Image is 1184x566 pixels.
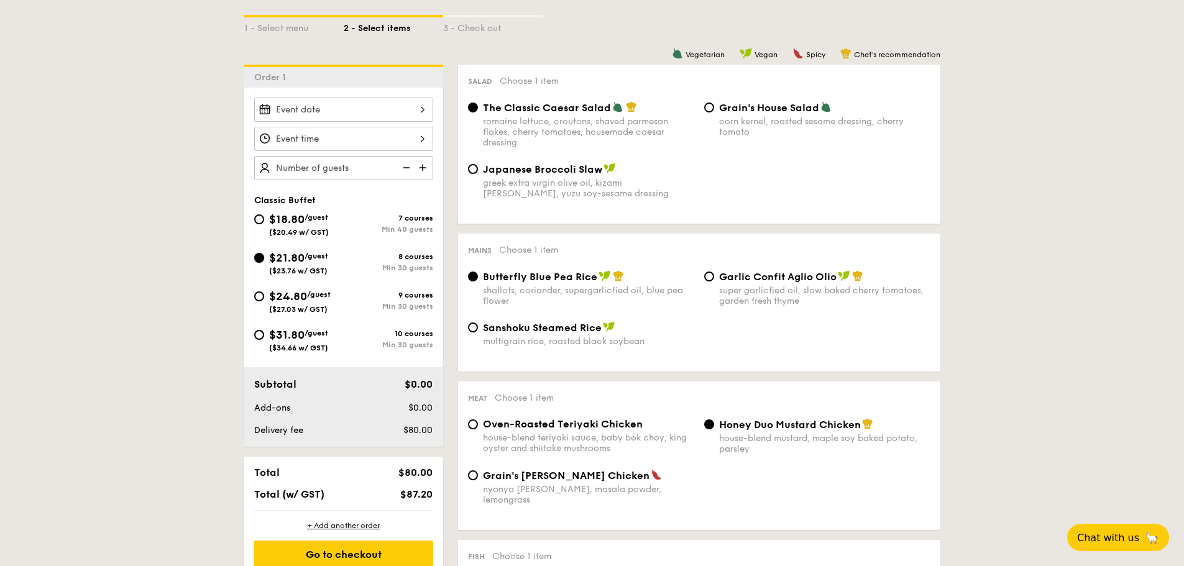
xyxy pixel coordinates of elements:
[443,17,543,35] div: 3 - Check out
[500,76,559,86] span: Choose 1 item
[719,116,930,137] div: corn kernel, roasted sesame dressing, cherry tomato
[704,272,714,281] input: Garlic Confit Aglio Oliosuper garlicfied oil, slow baked cherry tomatoes, garden fresh thyme
[254,156,433,180] input: Number of guests
[254,330,264,340] input: $31.80/guest($34.66 w/ GST)10 coursesMin 30 guests
[651,469,662,480] img: icon-spicy.37a8142b.svg
[468,419,478,429] input: Oven-Roasted Teriyaki Chickenhouse-blend teriyaki sauce, baby bok choy, king oyster and shiitake ...
[269,328,305,342] span: $31.80
[254,521,433,531] div: + Add another order
[344,263,433,272] div: Min 30 guests
[254,195,316,206] span: Classic Buffet
[862,418,873,429] img: icon-chef-hat.a58ddaea.svg
[468,470,478,480] input: Grain's [PERSON_NAME] Chickennyonya [PERSON_NAME], masala powder, lemongrass
[719,102,819,114] span: Grain's House Salad
[344,252,433,261] div: 8 courses
[344,340,433,349] div: Min 30 guests
[269,251,305,265] span: $21.80
[755,50,778,59] span: Vegan
[1067,524,1169,551] button: Chat with us🦙
[483,418,643,430] span: Oven-Roasted Teriyaki Chicken
[483,102,611,114] span: The Classic Caesar Salad
[704,419,714,429] input: Honey Duo Mustard Chickenhouse-blend mustard, maple soy baked potato, parsley
[415,156,433,180] img: icon-add.58712e84.svg
[719,285,930,306] div: super garlicfied oil, slow baked cherry tomatoes, garden fresh thyme
[269,267,328,275] span: ($23.76 w/ GST)
[854,50,940,59] span: Chef's recommendation
[483,336,694,347] div: multigrain rice, roasted black soybean
[269,290,307,303] span: $24.80
[492,551,551,562] span: Choose 1 item
[603,321,615,332] img: icon-vegan.f8ff3823.svg
[244,17,344,35] div: 1 - Select menu
[840,48,851,59] img: icon-chef-hat.a58ddaea.svg
[603,163,616,174] img: icon-vegan.f8ff3823.svg
[672,48,683,59] img: icon-vegetarian.fe4039eb.svg
[305,252,328,260] span: /guest
[254,214,264,224] input: $18.80/guest($20.49 w/ GST)7 coursesMin 40 guests
[305,329,328,337] span: /guest
[269,212,305,226] span: $18.80
[1077,532,1139,544] span: Chat with us
[405,378,433,390] span: $0.00
[408,403,433,413] span: $0.00
[719,433,930,454] div: house-blend mustard, maple soy baked potato, parsley
[344,291,433,299] div: 9 courses
[400,488,433,500] span: $87.20
[254,467,280,478] span: Total
[269,228,329,237] span: ($20.49 w/ GST)
[254,253,264,263] input: $21.80/guest($23.76 w/ GST)8 coursesMin 30 guests
[468,272,478,281] input: Butterfly Blue Pea Riceshallots, coriander, supergarlicfied oil, blue pea flower
[344,17,443,35] div: 2 - Select items
[254,378,296,390] span: Subtotal
[269,344,328,352] span: ($34.66 w/ GST)
[483,432,694,454] div: house-blend teriyaki sauce, baby bok choy, king oyster and shiitake mushrooms
[307,290,331,299] span: /guest
[344,214,433,222] div: 7 courses
[483,116,694,148] div: romaine lettuce, croutons, shaved parmesan flakes, cherry tomatoes, housemade caesar dressing
[468,552,485,561] span: Fish
[1144,531,1159,545] span: 🦙
[483,484,694,505] div: nyonya [PERSON_NAME], masala powder, lemongrass
[398,467,433,478] span: $80.00
[344,329,433,338] div: 10 courses
[740,48,752,59] img: icon-vegan.f8ff3823.svg
[468,246,492,255] span: Mains
[468,394,487,403] span: Meat
[396,156,415,180] img: icon-reduce.1d2dbef1.svg
[254,291,264,301] input: $24.80/guest($27.03 w/ GST)9 coursesMin 30 guests
[403,425,433,436] span: $80.00
[483,178,694,199] div: greek extra virgin olive oil, kizami [PERSON_NAME], yuzu soy-sesame dressing
[599,270,611,281] img: icon-vegan.f8ff3823.svg
[499,245,558,255] span: Choose 1 item
[254,98,433,122] input: Event date
[269,305,328,314] span: ($27.03 w/ GST)
[820,101,832,112] img: icon-vegetarian.fe4039eb.svg
[852,270,863,281] img: icon-chef-hat.a58ddaea.svg
[305,213,328,222] span: /guest
[626,101,637,112] img: icon-chef-hat.a58ddaea.svg
[468,103,478,112] input: The Classic Caesar Saladromaine lettuce, croutons, shaved parmesan flakes, cherry tomatoes, house...
[254,425,303,436] span: Delivery fee
[613,270,624,281] img: icon-chef-hat.a58ddaea.svg
[483,285,694,306] div: shallots, coriander, supergarlicfied oil, blue pea flower
[483,470,649,482] span: Grain's [PERSON_NAME] Chicken
[468,164,478,174] input: Japanese Broccoli Slawgreek extra virgin olive oil, kizami [PERSON_NAME], yuzu soy-sesame dressing
[254,403,290,413] span: Add-ons
[495,393,554,403] span: Choose 1 item
[483,322,602,334] span: Sanshoku Steamed Rice
[806,50,825,59] span: Spicy
[612,101,623,112] img: icon-vegetarian.fe4039eb.svg
[719,419,861,431] span: Honey Duo Mustard Chicken
[686,50,725,59] span: Vegetarian
[483,163,602,175] span: Japanese Broccoli Slaw
[254,488,324,500] span: Total (w/ GST)
[792,48,804,59] img: icon-spicy.37a8142b.svg
[468,322,478,332] input: Sanshoku Steamed Ricemultigrain rice, roasted black soybean
[838,270,850,281] img: icon-vegan.f8ff3823.svg
[254,72,291,83] span: Order 1
[704,103,714,112] input: Grain's House Saladcorn kernel, roasted sesame dressing, cherry tomato
[254,127,433,151] input: Event time
[468,77,492,86] span: Salad
[344,302,433,311] div: Min 30 guests
[344,225,433,234] div: Min 40 guests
